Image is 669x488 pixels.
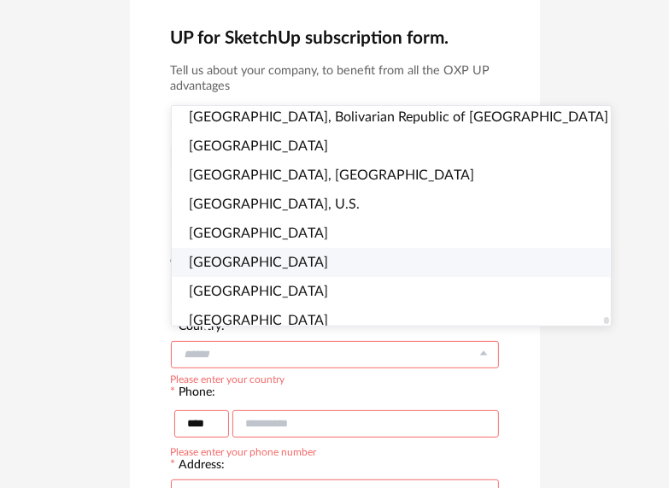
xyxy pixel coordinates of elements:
h2: UP for SketchUp subscription form. [171,26,499,50]
h3: Tell us about your company, to benefit from all the OXP UP advantages [171,63,499,95]
label: Address: [171,459,226,474]
span: [GEOGRAPHIC_DATA] [189,314,328,327]
div: Please enter your phone number [171,444,317,457]
span: [GEOGRAPHIC_DATA] [189,226,328,240]
label: Country: [171,320,226,336]
span: [GEOGRAPHIC_DATA], [GEOGRAPHIC_DATA] [189,168,474,182]
span: [GEOGRAPHIC_DATA], Bolivarian Republic of [GEOGRAPHIC_DATA] [189,110,608,124]
div: Please enter your country [171,371,285,385]
span: [GEOGRAPHIC_DATA] [189,256,328,269]
label: Phone: [171,386,216,402]
span: [GEOGRAPHIC_DATA] [189,139,328,153]
span: [GEOGRAPHIC_DATA], U.S. [189,197,360,211]
span: [GEOGRAPHIC_DATA] [189,285,328,298]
